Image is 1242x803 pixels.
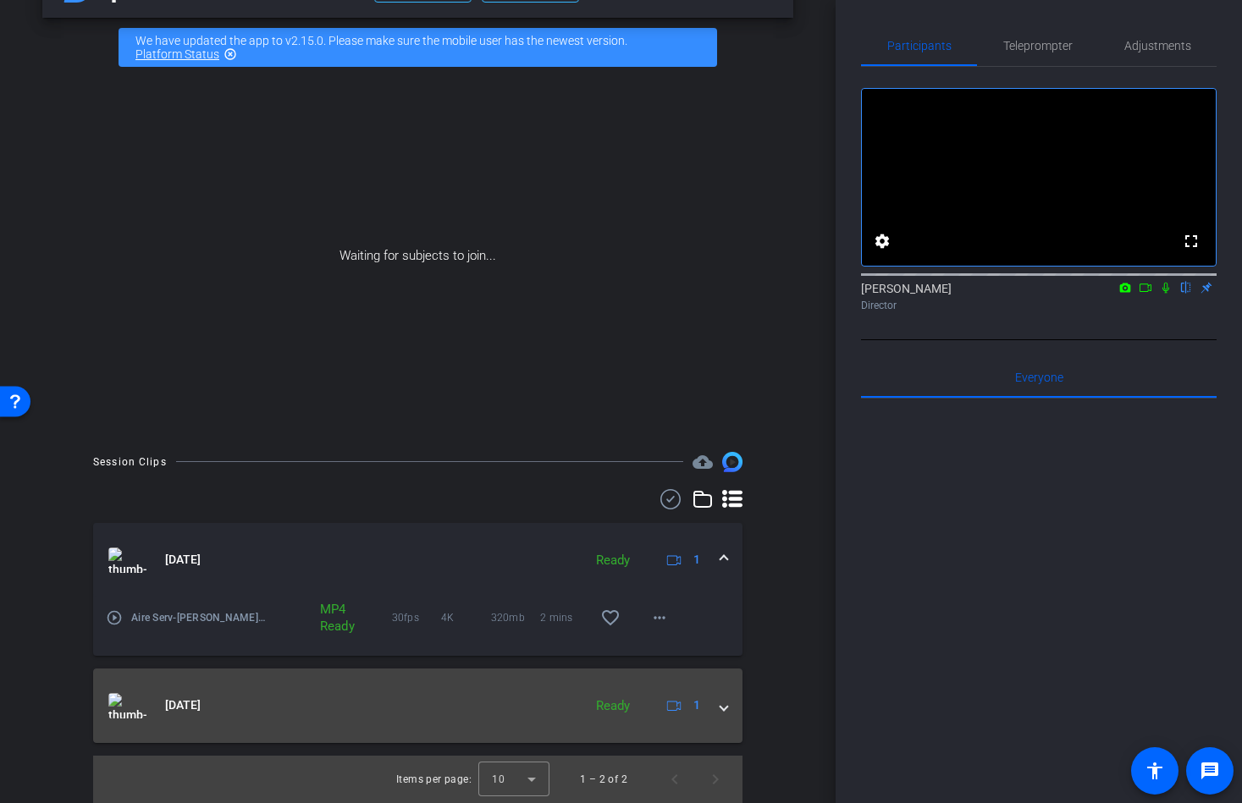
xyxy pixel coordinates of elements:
[695,759,736,800] button: Next page
[93,668,742,743] mat-expansion-panel-header: thumb-nail[DATE]Ready1
[131,609,268,626] span: Aire Serv-[PERSON_NAME]-2025-08-28-15-45-31-819-0
[580,771,627,788] div: 1 – 2 of 2
[106,609,123,626] mat-icon: play_circle_outline
[1145,761,1165,781] mat-icon: accessibility
[872,231,892,251] mat-icon: settings
[588,551,638,570] div: Ready
[1124,40,1191,52] span: Adjustments
[224,47,237,61] mat-icon: highlight_off
[1200,761,1220,781] mat-icon: message
[135,47,219,61] a: Platform Status
[693,452,713,472] span: Destinations for your clips
[312,601,349,635] div: MP4 Ready
[693,452,713,472] mat-icon: cloud_upload
[93,454,167,470] div: Session Clips
[654,759,695,800] button: Previous page
[42,77,793,435] div: Waiting for subjects to join...
[1181,231,1201,251] mat-icon: fullscreen
[108,693,146,718] img: thumb-nail
[1003,40,1073,52] span: Teleprompter
[649,608,670,628] mat-icon: more_horiz
[93,597,742,656] div: thumb-nail[DATE]Ready1
[722,452,742,472] img: Session clips
[165,551,201,569] span: [DATE]
[887,40,952,52] span: Participants
[119,28,717,67] div: We have updated the app to v2.15.0. Please make sure the mobile user has the newest version.
[600,608,621,628] mat-icon: favorite_border
[861,298,1217,313] div: Director
[392,609,442,626] span: 30fps
[396,771,472,788] div: Items per page:
[108,547,146,573] img: thumb-nail
[165,696,201,714] span: [DATE]
[693,551,700,569] span: 1
[588,696,638,716] div: Ready
[861,280,1217,313] div: [PERSON_NAME]
[1176,279,1196,294] mat-icon: flip
[491,609,541,626] span: 320mb
[540,609,590,626] span: 2 mins
[93,523,742,597] mat-expansion-panel-header: thumb-nail[DATE]Ready1
[441,609,491,626] span: 4K
[693,696,700,714] span: 1
[1015,371,1063,383] span: Everyone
